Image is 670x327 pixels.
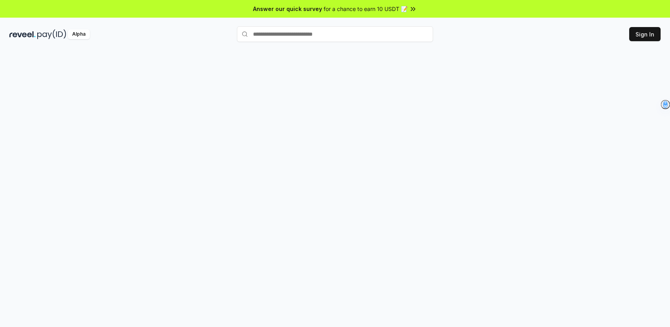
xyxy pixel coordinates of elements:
button: Sign In [629,27,661,41]
span: Answer our quick survey [253,5,322,13]
img: reveel_dark [9,29,36,39]
img: pay_id [37,29,66,39]
span: for a chance to earn 10 USDT 📝 [324,5,408,13]
div: Alpha [68,29,90,39]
